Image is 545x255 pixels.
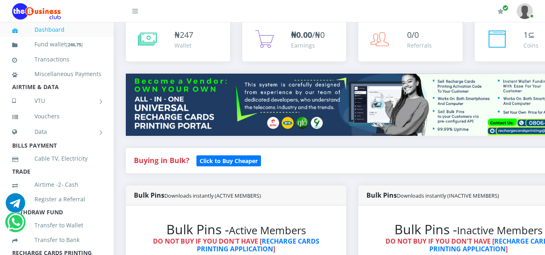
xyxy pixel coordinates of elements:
a: Dashboard [12,20,101,39]
a: Cable TV, Electricity [12,149,101,168]
div: ⊆ [523,29,539,41]
small: Inactive Members [457,223,543,238]
a: ₦247 Wallet [126,21,230,61]
div: Coins [523,41,539,50]
a: Data [12,122,101,142]
a: RECHARGE CARDS PRINTING APPLICATION [197,237,319,253]
div: Wallet [174,41,193,50]
a: Vouchers [12,107,101,126]
a: Transactions [12,50,101,69]
span: 247 [180,29,193,40]
a: Transfer to Wallet [12,216,101,235]
span: 1 [523,29,528,40]
a: Register a Referral [12,190,101,209]
a: 0/0 Referrals [358,21,463,61]
a: Chat for support [7,218,24,232]
i: Renew/Upgrade Subscription [498,8,504,15]
small: Active Members [229,223,306,238]
strong: Buying in Bulk? [134,155,189,165]
h2: Bulk Pins - [142,222,330,237]
div: Referrals [407,41,432,50]
div: Earnings [291,41,325,50]
a: Fund wallet[246.75] [12,35,101,54]
a: Airtime -2- Cash [12,175,101,194]
a: VTU [12,91,101,111]
a: ₦0.00/₦0 Earnings [242,21,347,61]
img: Logo [12,3,61,20]
b: 246.75 [68,41,81,48]
small: [ ] [66,41,83,48]
span: 0/0 [407,29,419,40]
a: Transfer to Bank [12,231,101,249]
strong: Bulk Pins [366,191,499,200]
span: Renew/Upgrade Subscription [502,5,508,11]
small: Downloads instantly (INACTIVE MEMBERS) [397,192,499,199]
a: Click to Buy Cheaper [196,155,261,165]
a: Miscellaneous Payments [12,65,101,83]
span: /₦0 [291,29,325,40]
strong: Bulk Pins [134,191,261,200]
b: Click to Buy Cheaper [200,157,258,165]
div: ₦ [174,29,193,41]
strong: DO NOT BUY IF YOU DON'T HAVE [ ] [153,237,319,253]
b: ₦0.00 [291,29,312,40]
a: Chat for support [6,199,25,213]
small: Downloads instantly (ACTIVE MEMBERS) [164,192,261,199]
img: User [517,3,533,19]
